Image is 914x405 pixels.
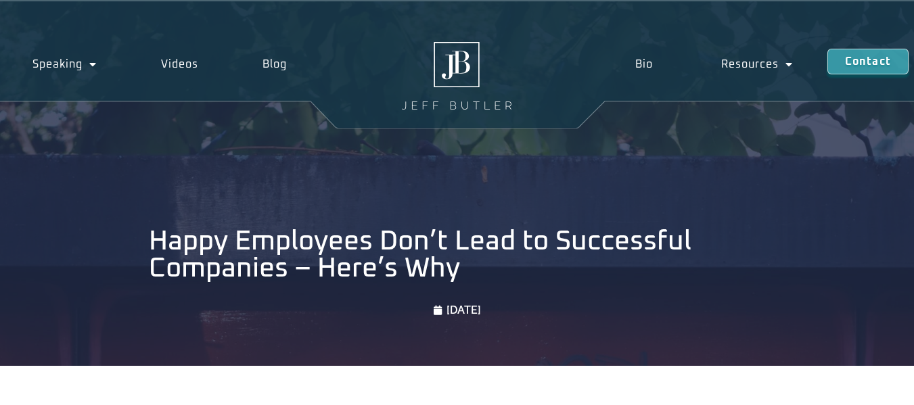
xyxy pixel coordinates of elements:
[601,49,827,80] nav: Menu
[149,228,766,282] h1: Happy Employees Don’t Lead to Successful Companies – Here’s Why
[434,302,481,318] a: [DATE]
[845,56,891,67] span: Contact
[827,49,909,74] a: Contact
[601,49,687,80] a: Bio
[687,49,827,80] a: Resources
[129,49,230,80] a: Videos
[231,49,319,80] a: Blog
[447,304,481,316] time: [DATE]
